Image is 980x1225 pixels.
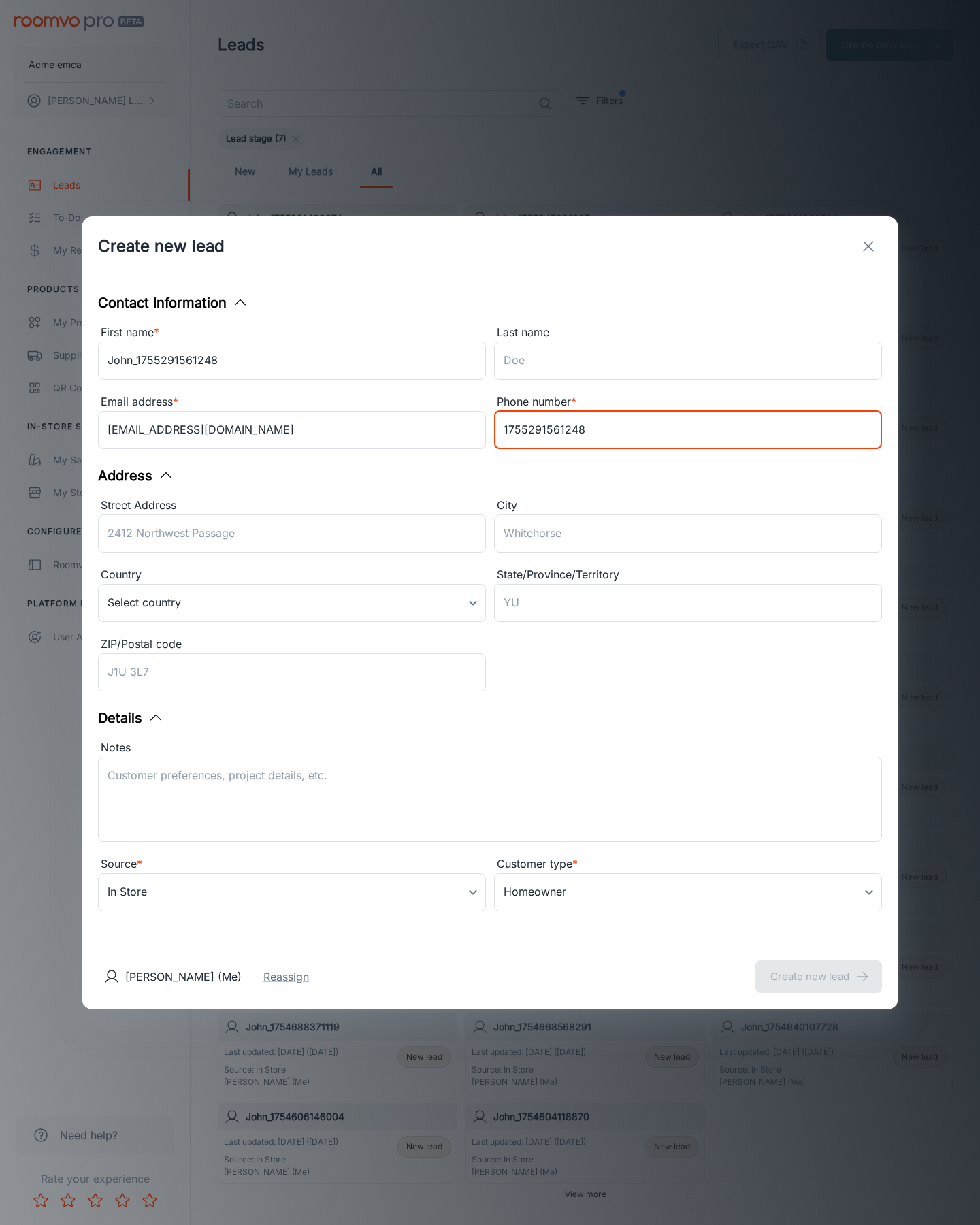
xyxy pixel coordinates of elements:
[494,497,882,514] div: City
[494,393,882,411] div: Phone number
[98,855,486,873] div: Source
[98,234,225,259] h1: Create new lead
[494,855,882,873] div: Customer type
[98,411,486,449] input: myname@example.com
[98,636,486,653] div: ZIP/Postal code
[98,873,486,911] div: In Store
[98,497,486,514] div: Street Address
[98,465,174,486] button: Address
[98,566,486,584] div: Country
[98,342,486,380] input: John
[494,566,882,584] div: State/Province/Territory
[494,514,882,553] input: Whitehorse
[98,514,486,553] input: 2412 Northwest Passage
[494,873,882,911] div: Homeowner
[125,968,242,985] p: [PERSON_NAME] (Me)
[494,411,882,449] input: +1 439-123-4567
[98,653,486,691] input: J1U 3L7
[98,393,486,411] div: Email address
[494,342,882,380] input: Doe
[855,233,882,260] button: exit
[494,584,882,622] input: YU
[98,293,248,313] button: Contact Information
[98,739,882,757] div: Notes
[98,584,486,622] div: Select country
[98,324,486,342] div: First name
[98,708,164,728] button: Details
[494,324,882,342] div: Last name
[263,968,309,985] button: Reassign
